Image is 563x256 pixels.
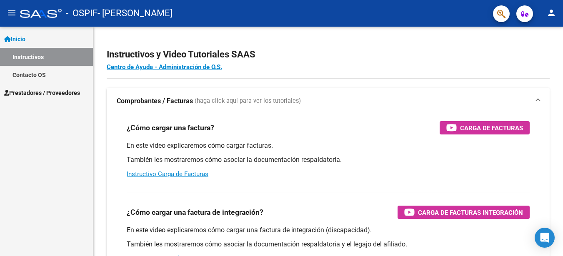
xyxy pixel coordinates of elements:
button: Carga de Facturas [440,121,530,134]
mat-icon: person [546,8,556,18]
p: También les mostraremos cómo asociar la documentación respaldatoria y el legajo del afiliado. [127,240,530,249]
span: - OSPIF [66,4,98,22]
a: Centro de Ayuda - Administración de O.S. [107,63,222,71]
span: (haga click aquí para ver los tutoriales) [195,97,301,106]
p: También les mostraremos cómo asociar la documentación respaldatoria. [127,155,530,164]
span: Carga de Facturas [460,123,523,133]
span: - [PERSON_NAME] [98,4,173,22]
p: En este video explicaremos cómo cargar facturas. [127,141,530,150]
mat-icon: menu [7,8,17,18]
span: Inicio [4,35,25,44]
h3: ¿Cómo cargar una factura? [127,122,214,134]
div: Open Intercom Messenger [535,228,555,248]
h3: ¿Cómo cargar una factura de integración? [127,206,263,218]
span: Carga de Facturas Integración [418,207,523,218]
strong: Comprobantes / Facturas [117,97,193,106]
button: Carga de Facturas Integración [398,206,530,219]
p: En este video explicaremos cómo cargar una factura de integración (discapacidad). [127,226,530,235]
a: Instructivo Carga de Facturas [127,170,208,178]
span: Prestadores / Proveedores [4,88,80,97]
h2: Instructivos y Video Tutoriales SAAS [107,47,550,62]
mat-expansion-panel-header: Comprobantes / Facturas (haga click aquí para ver los tutoriales) [107,88,550,114]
